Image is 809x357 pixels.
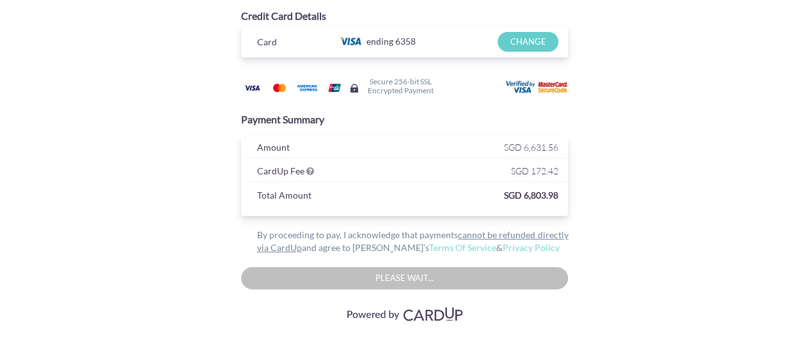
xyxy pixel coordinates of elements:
[247,139,408,158] div: Amount
[368,77,434,94] h6: Secure 256-bit SSL Encrypted Payment
[239,80,265,96] img: Visa
[247,163,408,182] div: CardUp Fee
[322,80,347,96] img: Union Pay
[506,80,570,95] img: User card
[241,229,569,254] div: By proceeding to pay, I acknowledge that payments and agree to [PERSON_NAME]’s &
[247,187,354,206] div: Total Amount
[241,112,569,127] div: Payment Summary
[247,34,327,53] div: Card
[349,83,359,93] img: Secure lock
[498,32,558,52] input: CHANGE
[241,9,569,24] div: Credit Card Details
[429,242,496,253] a: Terms Of Service
[366,32,393,51] span: ending
[354,187,568,206] div: SGD 6,803.98
[395,36,416,47] span: 6358
[241,267,569,289] input: Please wait...
[407,163,568,182] div: SGD 172.42
[503,242,560,253] a: Privacy Policy
[340,302,468,326] img: Visa, Mastercard
[504,142,558,153] span: SGD 6,631.56
[294,80,320,96] img: American Express
[267,80,292,96] img: Mastercard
